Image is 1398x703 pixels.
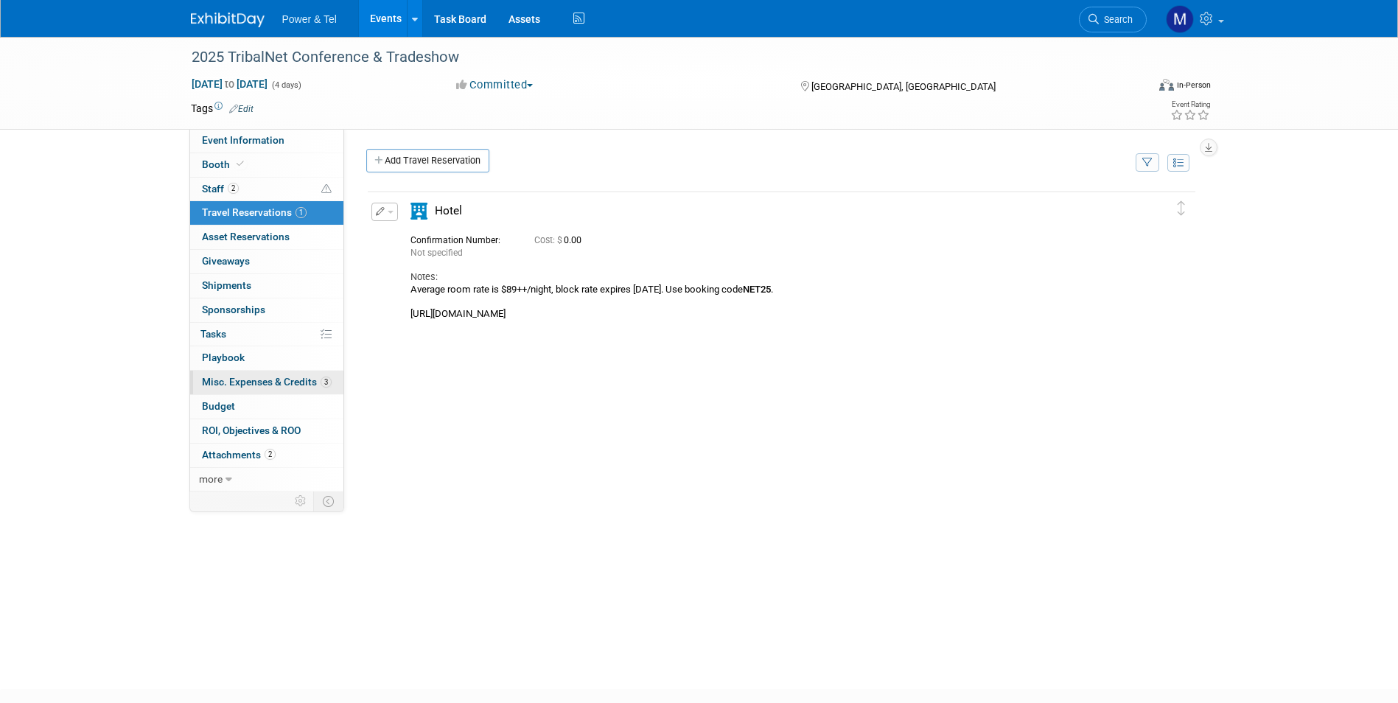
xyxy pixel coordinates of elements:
div: In-Person [1176,80,1211,91]
td: Personalize Event Tab Strip [288,492,314,511]
span: Playbook [202,351,245,363]
div: Confirmation Number: [410,231,512,246]
span: [DATE] [DATE] [191,77,268,91]
span: 2 [228,183,239,194]
span: Event Information [202,134,284,146]
button: Committed [451,77,539,93]
span: Shipments [202,279,251,291]
span: Giveaways [202,255,250,267]
i: Booth reservation complete [237,160,244,168]
div: Notes: [410,270,1127,284]
a: Playbook [190,346,343,370]
td: Toggle Event Tabs [313,492,343,511]
span: 3 [321,377,332,388]
a: Giveaways [190,250,343,273]
img: ExhibitDay [191,13,265,27]
b: NET25 [743,284,771,295]
a: Travel Reservations1 [190,201,343,225]
span: Hotel [435,204,462,217]
a: Staff2 [190,178,343,201]
span: [GEOGRAPHIC_DATA], [GEOGRAPHIC_DATA] [811,81,996,92]
a: more [190,468,343,492]
span: (4 days) [270,80,301,90]
span: 2 [265,449,276,460]
span: Not specified [410,248,463,258]
span: Attachments [202,449,276,461]
span: 0.00 [534,235,587,245]
span: more [199,473,223,485]
a: Attachments2 [190,444,343,467]
a: ROI, Objectives & ROO [190,419,343,443]
a: Add Travel Reservation [366,149,489,172]
div: Event Format [1060,77,1212,99]
span: Search [1099,14,1133,25]
span: Power & Tel [282,13,337,25]
a: Booth [190,153,343,177]
td: Tags [191,101,254,116]
a: Edit [229,104,254,114]
div: Event Rating [1170,101,1210,108]
a: Event Information [190,129,343,153]
a: Search [1079,7,1147,32]
span: Budget [202,400,235,412]
span: Asset Reservations [202,231,290,242]
img: Madalyn Bobbitt [1166,5,1194,33]
span: Sponsorships [202,304,265,315]
a: Shipments [190,274,343,298]
span: Potential Scheduling Conflict -- at least one attendee is tagged in another overlapping event. [321,183,332,196]
span: Tasks [200,328,226,340]
div: 2025 TribalNet Conference & Tradeshow [186,44,1125,71]
a: Asset Reservations [190,225,343,249]
div: Average room rate is $89++/night, block rate expires [DATE]. Use booking code . [URL][DOMAIN_NAME] [410,284,1127,320]
span: Travel Reservations [202,206,307,218]
a: Misc. Expenses & Credits3 [190,371,343,394]
i: Hotel [410,203,427,220]
a: Budget [190,395,343,419]
span: Staff [202,183,239,195]
span: ROI, Objectives & ROO [202,424,301,436]
i: Filter by Traveler [1142,158,1153,168]
span: Booth [202,158,247,170]
span: to [223,78,237,90]
img: Format-Inperson.png [1159,79,1174,91]
a: Tasks [190,323,343,346]
a: Sponsorships [190,298,343,322]
span: 1 [296,207,307,218]
i: Click and drag to move item [1178,201,1185,216]
span: Cost: $ [534,235,564,245]
span: Misc. Expenses & Credits [202,376,332,388]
